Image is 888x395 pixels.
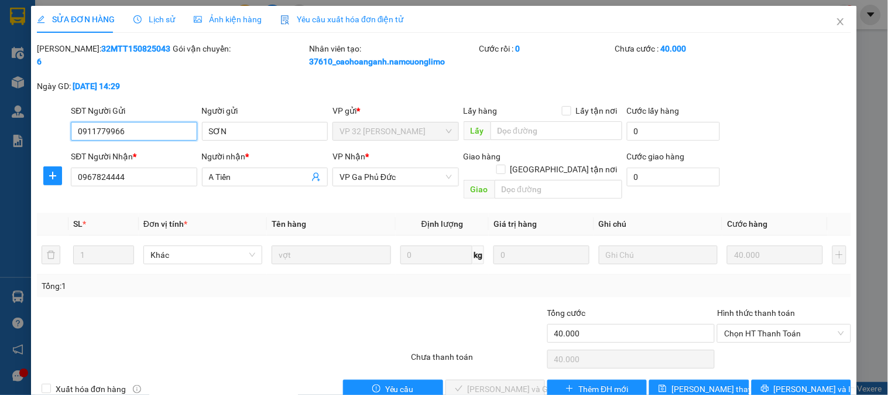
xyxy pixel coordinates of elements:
b: [DATE] 14:29 [73,81,120,91]
span: picture [194,15,202,23]
button: delete [42,246,60,264]
input: 0 [727,246,823,264]
span: Lấy [464,121,491,140]
input: VD: Bàn, Ghế [272,246,390,264]
span: Khác [150,246,255,264]
span: Lấy hàng [464,106,498,115]
div: Ngày GD: [37,80,170,93]
span: plus [565,384,574,394]
div: SĐT Người Gửi [71,104,197,117]
span: exclamation-circle [372,384,380,394]
b: 40.000 [661,44,687,53]
div: VP gửi [332,104,458,117]
span: info-circle [133,385,141,393]
input: Dọc đường [491,121,622,140]
div: Gói vận chuyển: [173,42,307,55]
label: Cước lấy hàng [627,106,680,115]
button: plus [832,246,846,264]
div: Tổng: 1 [42,280,344,292]
span: Giao hàng [464,152,501,161]
span: Tên hàng [272,219,306,229]
div: Chưa cước : [615,42,749,55]
span: close [836,17,845,26]
span: Ảnh kiện hàng [194,15,262,24]
span: plus [44,171,61,181]
div: [PERSON_NAME]: [37,42,170,68]
span: Giao [464,180,495,199]
span: SỬA ĐƠN HÀNG [37,15,115,24]
b: 0 [516,44,520,53]
th: Ghi chú [594,213,722,236]
input: Cước giao hàng [627,168,721,186]
span: VP 32 Mạc Thái Tổ [340,122,451,140]
span: save [659,384,667,394]
span: Giá trị hàng [493,219,537,229]
span: Tổng cước [547,308,586,318]
button: Close [824,6,857,39]
div: Cước rồi : [479,42,613,55]
div: Người gửi [202,104,328,117]
img: icon [280,15,290,25]
span: kg [472,246,484,264]
span: Lịch sử [133,15,175,24]
input: Ghi Chú [599,246,718,264]
span: Cước hàng [727,219,767,229]
input: Cước lấy hàng [627,122,721,141]
span: SL [73,219,83,229]
b: 32MTT1508250436 [37,44,170,66]
label: Cước giao hàng [627,152,685,161]
button: plus [43,166,62,185]
span: Lấy tận nơi [571,104,622,117]
label: Hình thức thanh toán [717,308,795,318]
div: Nhân viên tạo: [309,42,477,68]
span: Chọn HT Thanh Toán [724,325,844,342]
input: 0 [493,246,589,264]
input: Dọc đường [495,180,622,199]
span: clock-circle [133,15,142,23]
div: SĐT Người Nhận [71,150,197,163]
b: 37610_caohoanganh.namcuonglimo [309,57,445,66]
div: Chưa thanh toán [410,350,546,371]
span: edit [37,15,45,23]
span: [GEOGRAPHIC_DATA] tận nơi [506,163,622,176]
div: Người nhận [202,150,328,163]
span: Yêu cầu xuất hóa đơn điện tử [280,15,404,24]
span: printer [761,384,769,394]
span: VP Ga Phủ Đức [340,168,451,186]
span: user-add [311,172,321,182]
span: VP Nhận [332,152,365,161]
span: Đơn vị tính [143,219,187,229]
span: Định lượng [421,219,463,229]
